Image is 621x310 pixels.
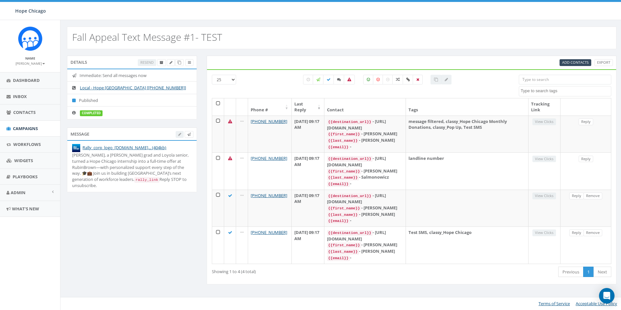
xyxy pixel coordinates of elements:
[11,190,26,195] span: Admin
[327,211,403,218] div: - [PERSON_NAME]
[178,60,181,65] span: Clone Campaign
[327,242,403,248] div: - [PERSON_NAME]
[327,118,403,131] div: - [URL][DOMAIN_NAME]
[327,137,403,144] div: - [PERSON_NAME]
[13,109,36,115] span: Contacts
[72,152,192,189] div: [PERSON_NAME], a [PERSON_NAME] grad and Loyola senior, turned a Hope Chicago internship into a fu...
[579,156,593,162] a: Reply
[251,118,287,124] a: [PHONE_NUMBER]
[327,193,403,205] div: - [URL][DOMAIN_NAME]
[327,218,350,224] code: {{email}}
[327,217,403,224] div: -
[13,174,38,180] span: Playbooks
[406,98,528,116] th: Tags
[583,193,602,199] a: Remove
[327,255,403,261] div: -
[72,32,222,42] h2: Fall Appeal Text Message #1- TEST
[562,60,589,65] span: Add Contacts
[363,75,374,84] label: Positive
[82,145,166,150] a: Rally_corp_logo_[DOMAIN_NAME]... (404kb)
[327,131,361,137] code: {{first_name}}
[188,60,191,65] span: View Campaign Delivery Statistics
[15,8,46,14] span: Hope Chicago
[558,267,583,277] a: Previous
[303,75,313,84] label: Pending
[569,193,584,199] a: Reply
[67,69,197,82] li: Immediate: Send all messages now
[579,118,593,125] a: Reply
[169,60,172,65] span: Edit Campaign Title
[13,77,40,83] span: Dashboard
[327,181,350,187] code: {{email}}
[187,132,191,137] span: Send Test Message
[13,126,38,131] span: Campaigns
[327,229,403,242] div: - [URL][DOMAIN_NAME]
[583,267,594,277] a: 1
[383,75,393,84] label: Neutral
[324,98,406,116] th: Contact
[327,168,403,174] div: - [PERSON_NAME]
[72,98,79,103] i: Published
[327,155,403,168] div: - [URL][DOMAIN_NAME]
[406,116,528,152] td: message filtered, classy_Hope Chicago Monthly Donations, classy_Pop Up, Test SMS
[373,75,383,84] label: Negative
[67,127,197,140] div: Message
[599,288,615,304] div: Open Intercom Messenger
[327,181,403,187] div: -
[134,177,159,183] code: rally_link
[519,75,611,84] input: Type to search
[13,141,41,147] span: Workflows
[583,229,602,236] a: Remove
[327,174,403,181] div: - Salmonowicz
[327,175,359,181] code: {{last_name}}
[13,94,27,99] span: Inbox
[569,229,584,236] a: Reply
[327,144,350,150] code: {{email}}
[313,75,324,84] label: Sending
[327,119,373,125] code: {{destination_url}}
[251,229,287,235] a: [PHONE_NUMBER]
[521,88,611,94] textarea: Search
[292,98,324,116] th: Last Reply: activate to sort column ascending
[327,205,403,211] div: - [PERSON_NAME]
[327,248,403,255] div: - [PERSON_NAME]
[392,75,403,84] label: Mixed
[292,152,324,189] td: [DATE] 09:17 AM
[327,156,373,162] code: {{destination_url}}
[25,56,35,61] small: Name
[327,205,361,211] code: {{first_name}}
[528,98,561,116] th: Tracking Link
[327,193,373,199] code: {{destination_url}}
[160,60,163,65] span: Archive Campaign
[72,73,80,78] i: Immediate: Send all messages now
[406,152,528,189] td: landline number
[67,56,197,69] div: Details
[327,131,403,137] div: - [PERSON_NAME]
[292,190,324,227] td: [DATE] 09:17 AM
[327,144,403,150] div: -
[413,75,423,84] label: Removed
[323,75,334,84] label: Delivered
[327,230,373,236] code: {{destination_url}}
[292,116,324,152] td: [DATE] 09:17 AM
[16,61,45,66] small: [PERSON_NAME]
[248,98,292,116] th: Phone #: activate to sort column ascending
[14,158,33,163] span: Widgets
[594,59,613,66] a: Export
[18,27,42,51] img: Rally_Corp_Icon.png
[333,75,344,84] label: Replied
[327,212,359,218] code: {{last_name}}
[327,249,359,255] code: {{last_name}}
[327,242,361,248] code: {{first_name}}
[594,267,611,277] a: Next
[292,227,324,263] td: [DATE] 09:17 AM
[344,75,355,84] label: Bounced
[12,206,39,212] span: What's New
[251,193,287,198] a: [PHONE_NUMBER]
[80,85,186,91] a: Local - Hope [GEOGRAPHIC_DATA] [[PHONE_NUMBER]]
[539,301,570,306] a: Terms of Service
[406,227,528,263] td: Test SMS, classy_Hope Chicago
[251,155,287,161] a: [PHONE_NUMBER]
[576,301,617,306] a: Acceptable Use Policy
[403,75,413,84] label: Link Clicked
